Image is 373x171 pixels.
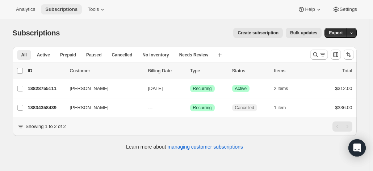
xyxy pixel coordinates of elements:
div: IDCustomerBilling DateTypeStatusItemsTotal [28,67,352,74]
span: Analytics [16,7,35,12]
span: Cancelled [112,52,133,58]
p: Learn more about [126,143,243,150]
span: [DATE] [148,86,163,91]
span: Help [305,7,315,12]
span: All [21,52,27,58]
span: Cancelled [235,105,254,111]
p: Total [342,67,352,74]
p: ID [28,67,64,74]
button: 1 item [274,103,294,113]
span: $336.00 [335,105,352,110]
nav: Pagination [332,121,352,132]
button: Analytics [12,4,39,14]
span: Active [235,86,247,91]
span: No inventory [142,52,169,58]
button: Search and filter results [310,50,328,60]
button: Customize table column order and visibility [331,50,341,60]
a: managing customer subscriptions [167,144,243,150]
button: Export [324,28,347,38]
span: Active [37,52,50,58]
button: Subscriptions [41,4,82,14]
p: Showing 1 to 2 of 2 [26,123,66,130]
button: [PERSON_NAME] [66,102,138,114]
span: Bulk updates [290,30,317,36]
div: Type [190,67,226,74]
span: Create subscription [238,30,278,36]
button: Create new view [214,50,226,60]
span: [PERSON_NAME] [70,104,109,111]
div: Open Intercom Messenger [348,139,366,157]
p: Status [232,67,268,74]
button: Help [293,4,326,14]
button: 2 items [274,84,296,94]
span: Export [329,30,343,36]
button: [PERSON_NAME] [66,83,138,94]
span: Needs Review [179,52,209,58]
p: 18834358439 [28,104,64,111]
span: --- [148,105,153,110]
button: Sort the results [344,50,354,60]
button: Bulk updates [286,28,322,38]
p: Customer [70,67,142,74]
div: Items [274,67,310,74]
span: Settings [340,7,357,12]
button: Tools [83,4,110,14]
button: Settings [328,4,361,14]
span: $312.00 [335,86,352,91]
div: 18834358439[PERSON_NAME]---SuccessRecurringCancelled1 item$336.00 [28,103,352,113]
span: Subscriptions [13,29,60,37]
span: Paused [86,52,102,58]
button: Create subscription [233,28,283,38]
p: 18828755111 [28,85,64,92]
p: Billing Date [148,67,184,74]
span: Recurring [193,86,212,91]
span: Subscriptions [45,7,77,12]
div: 18828755111[PERSON_NAME][DATE]SuccessRecurringSuccessActive2 items$312.00 [28,84,352,94]
span: Tools [88,7,99,12]
span: Recurring [193,105,212,111]
span: 1 item [274,105,286,111]
span: 2 items [274,86,288,91]
span: [PERSON_NAME] [70,85,109,92]
span: Prepaid [60,52,76,58]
